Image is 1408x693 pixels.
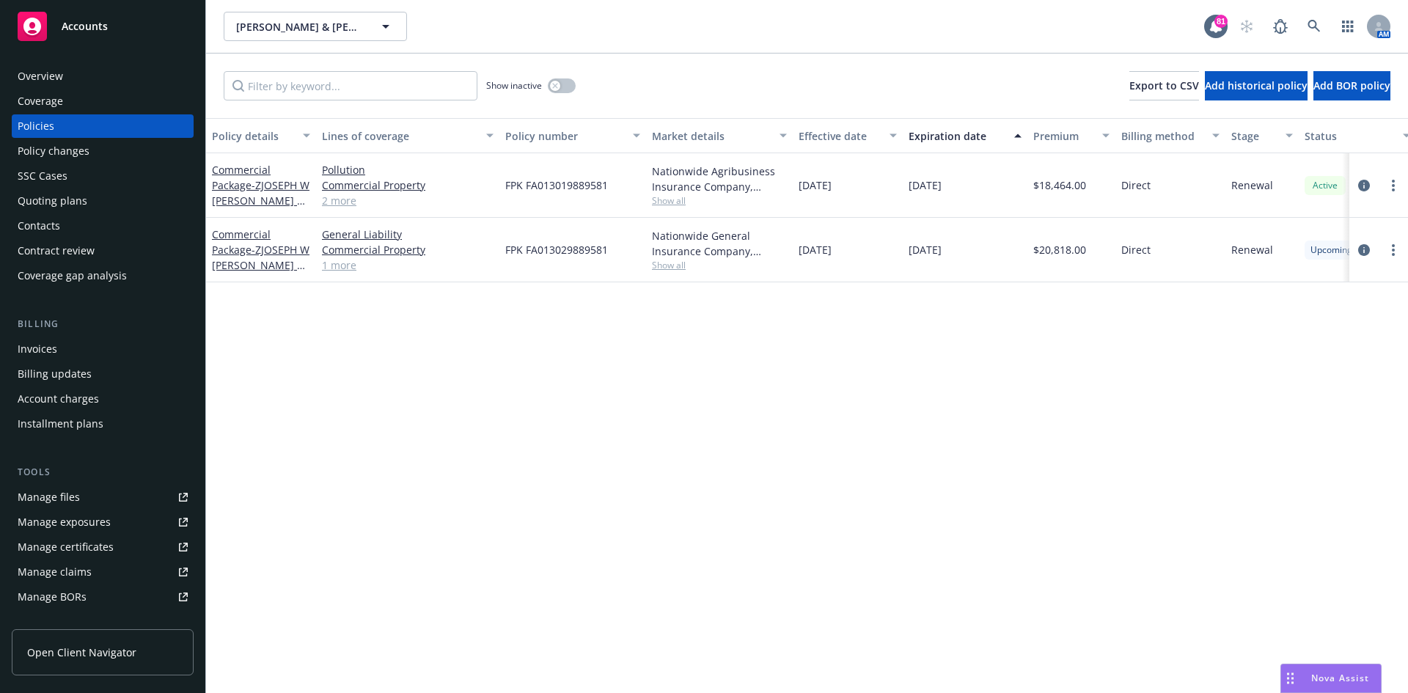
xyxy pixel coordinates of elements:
a: Contract review [12,239,194,263]
span: [DATE] [799,177,832,193]
div: Drag to move [1281,664,1299,692]
span: [DATE] [909,177,942,193]
a: Account charges [12,387,194,411]
a: General Liability [322,227,494,242]
button: Export to CSV [1129,71,1199,100]
span: Add BOR policy [1313,78,1390,92]
div: Lines of coverage [322,128,477,144]
span: Show all [652,194,787,207]
span: FPK FA013019889581 [505,177,608,193]
button: Add historical policy [1205,71,1308,100]
div: Account charges [18,387,99,411]
a: Pollution [322,162,494,177]
button: Policy number [499,118,646,153]
div: Billing [12,317,194,331]
a: Start snowing [1232,12,1261,41]
div: Policy changes [18,139,89,163]
div: Status [1305,128,1394,144]
a: Coverage gap analysis [12,264,194,287]
div: Billing updates [18,362,92,386]
div: Premium [1033,128,1093,144]
button: Billing method [1115,118,1225,153]
div: Manage exposures [18,510,111,534]
a: Installment plans [12,412,194,436]
span: [DATE] [909,242,942,257]
a: Manage BORs [12,585,194,609]
a: Billing updates [12,362,194,386]
a: more [1385,177,1402,194]
div: Manage BORs [18,585,87,609]
span: $18,464.00 [1033,177,1086,193]
div: Overview [18,65,63,88]
a: more [1385,241,1402,259]
a: SSC Cases [12,164,194,188]
div: Invoices [18,337,57,361]
div: Expiration date [909,128,1005,144]
button: Effective date [793,118,903,153]
span: [PERSON_NAME] & [PERSON_NAME] [236,19,363,34]
button: [PERSON_NAME] & [PERSON_NAME] [224,12,407,41]
a: Accounts [12,6,194,47]
a: Manage certificates [12,535,194,559]
div: Tools [12,465,194,480]
span: Add historical policy [1205,78,1308,92]
span: Show all [652,259,787,271]
span: Open Client Navigator [27,645,136,660]
div: Contacts [18,214,60,238]
button: Lines of coverage [316,118,499,153]
div: SSC Cases [18,164,67,188]
div: Market details [652,128,771,144]
a: circleInformation [1355,241,1373,259]
a: Contacts [12,214,194,238]
a: Report a Bug [1266,12,1295,41]
div: Coverage [18,89,63,113]
button: Premium [1027,118,1115,153]
span: Renewal [1231,177,1273,193]
div: Contract review [18,239,95,263]
div: Manage certificates [18,535,114,559]
div: Policies [18,114,54,138]
div: Quoting plans [18,189,87,213]
div: Nationwide Agribusiness Insurance Company, Nationwide Insurance Company [652,164,787,194]
input: Filter by keyword... [224,71,477,100]
div: Policy number [505,128,624,144]
button: Nova Assist [1280,664,1382,693]
a: Policy changes [12,139,194,163]
button: Stage [1225,118,1299,153]
a: Quoting plans [12,189,194,213]
a: Commercial Property [322,242,494,257]
span: Renewal [1231,242,1273,257]
div: Summary of insurance [18,610,129,634]
a: 2 more [322,193,494,208]
a: Commercial Package [212,227,309,303]
div: Policy details [212,128,294,144]
span: Export to CSV [1129,78,1199,92]
a: Coverage [12,89,194,113]
div: Stage [1231,128,1277,144]
a: Overview [12,65,194,88]
span: Nova Assist [1311,672,1369,684]
span: FPK FA013029889581 [505,242,608,257]
span: Direct [1121,177,1151,193]
button: Expiration date [903,118,1027,153]
div: Billing method [1121,128,1203,144]
button: Market details [646,118,793,153]
div: Nationwide General Insurance Company, Nationwide Insurance Company [652,228,787,259]
a: 1 more [322,257,494,273]
a: Manage exposures [12,510,194,534]
a: Manage claims [12,560,194,584]
a: Manage files [12,485,194,509]
a: Commercial Property [322,177,494,193]
span: Upcoming [1310,243,1352,257]
a: Switch app [1333,12,1363,41]
div: Manage files [18,485,80,509]
a: circleInformation [1355,177,1373,194]
span: - ZJOSEPH W [PERSON_NAME] & [PERSON_NAME] [212,178,309,223]
span: - ZJOSEPH W [PERSON_NAME] & [PERSON_NAME] 25-26 [212,243,309,303]
span: $20,818.00 [1033,242,1086,257]
div: Effective date [799,128,881,144]
div: 81 [1214,15,1228,28]
span: Direct [1121,242,1151,257]
a: Search [1299,12,1329,41]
